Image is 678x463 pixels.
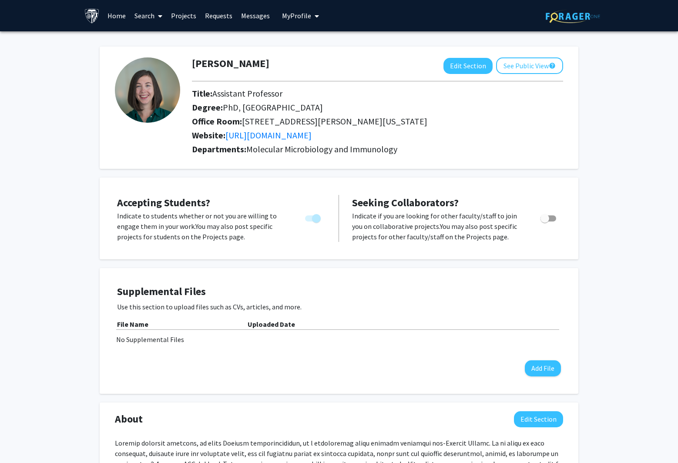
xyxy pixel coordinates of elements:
span: Molecular Microbiology and Immunology [246,144,397,154]
b: File Name [117,320,148,329]
a: Search [130,0,167,31]
a: Home [103,0,130,31]
h2: Title: [192,88,563,99]
button: See Public View [496,57,563,74]
span: Assistant Professor [212,88,282,99]
h2: Degree: [192,102,563,113]
a: Projects [167,0,201,31]
span: Seeking Collaborators? [352,196,459,209]
div: Toggle [537,211,561,224]
button: Edit About [514,411,563,427]
a: Requests [201,0,237,31]
a: Messages [237,0,274,31]
a: Opens in a new tab [225,130,312,141]
mat-icon: help [549,60,556,71]
img: ForagerOne Logo [546,10,600,23]
span: PhD, [GEOGRAPHIC_DATA] [223,102,323,113]
h4: Supplemental Files [117,285,561,298]
h1: [PERSON_NAME] [192,57,269,70]
span: My Profile [282,11,311,20]
button: Add File [525,360,561,376]
img: Johns Hopkins University Logo [84,8,100,23]
p: Use this section to upload files such as CVs, articles, and more. [117,302,561,312]
p: Indicate if you are looking for other faculty/staff to join you on collaborative projects. You ma... [352,211,524,242]
span: About [115,411,143,427]
h2: Website: [192,130,563,141]
iframe: Chat [7,424,37,456]
h2: Departments: [185,144,570,154]
div: You cannot turn this off while you have active projects. [302,211,326,224]
div: No Supplemental Files [116,334,562,345]
p: Indicate to students whether or not you are willing to engage them in your work. You may also pos... [117,211,289,242]
span: Accepting Students? [117,196,210,209]
h2: Office Room: [192,116,563,127]
button: Edit Section [443,58,493,74]
span: [STREET_ADDRESS][PERSON_NAME][US_STATE] [242,116,427,127]
img: Profile Picture [115,57,180,123]
div: Toggle [302,211,326,224]
b: Uploaded Date [248,320,295,329]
